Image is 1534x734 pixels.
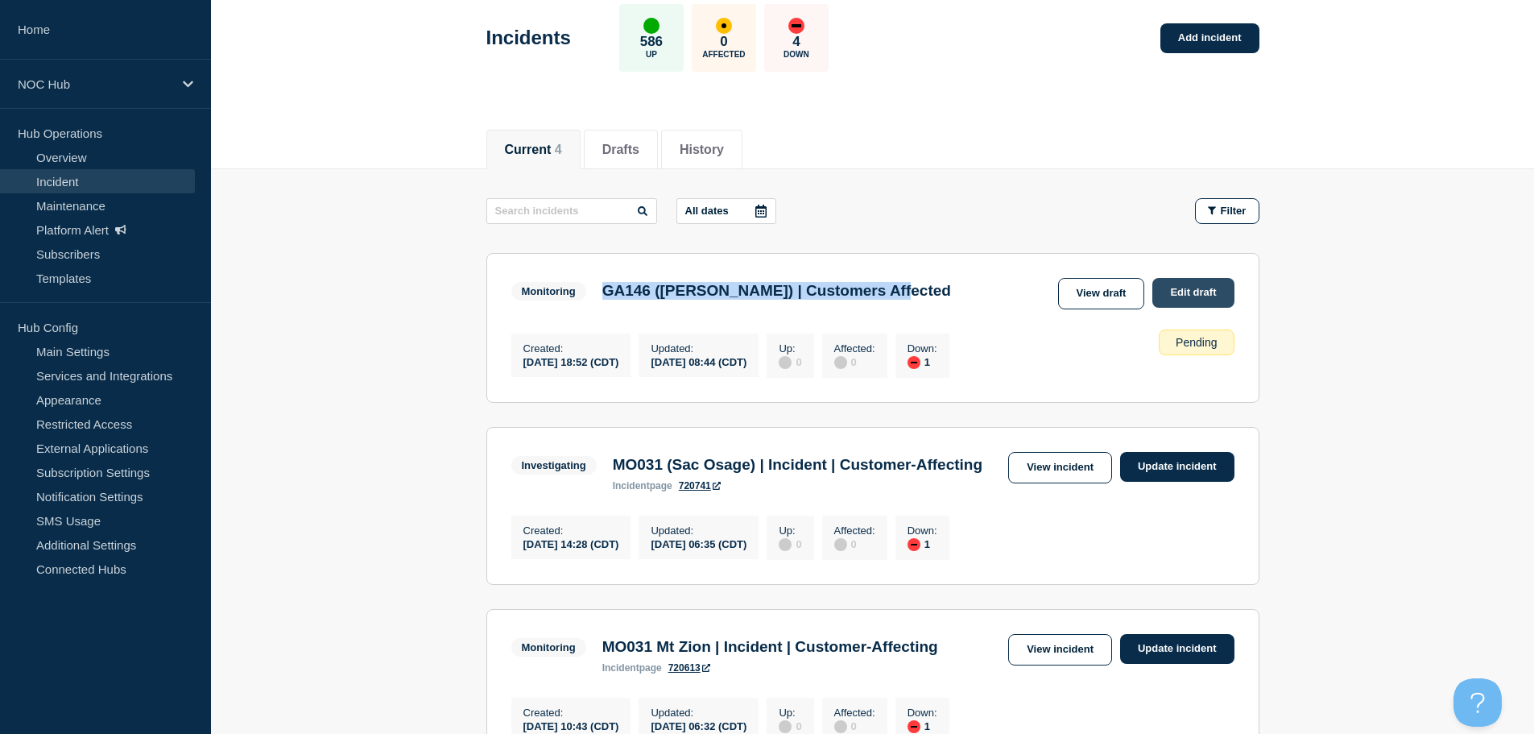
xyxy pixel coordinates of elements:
[779,525,801,537] p: Up :
[602,662,639,674] span: incident
[1120,634,1234,664] a: Update incident
[1160,23,1259,53] a: Add incident
[1008,634,1112,666] a: View incident
[523,537,619,550] div: [DATE] 14:28 (CDT)
[523,355,619,368] div: [DATE] 18:52 (CDT)
[523,342,619,355] p: Created :
[486,198,657,224] input: Search incidents
[643,18,659,34] div: up
[651,707,746,719] p: Updated :
[834,707,875,719] p: Affected :
[1058,278,1145,309] a: View draft
[613,480,650,491] span: incident
[511,282,586,301] span: Monitoring
[511,456,597,475] span: Investigating
[602,282,951,300] h3: GA146 ([PERSON_NAME]) | Customers Affected
[779,720,792,733] div: disabled
[834,719,875,733] div: 0
[779,342,801,355] p: Up :
[555,143,562,156] span: 4
[908,538,920,551] div: down
[511,638,586,657] span: Monitoring
[18,77,172,91] p: NOC Hub
[784,50,809,59] p: Down
[676,198,776,224] button: All dates
[779,537,801,551] div: 0
[908,707,937,719] p: Down :
[834,355,875,369] div: 0
[651,719,746,732] div: [DATE] 06:32 (CDT)
[908,719,937,733] div: 1
[834,537,875,551] div: 0
[834,538,847,551] div: disabled
[908,355,937,369] div: 1
[505,143,562,157] button: Current 4
[1195,198,1259,224] button: Filter
[1453,678,1502,727] iframe: Help Scout Beacon - Open
[523,525,619,537] p: Created :
[651,342,746,355] p: Updated :
[651,537,746,550] div: [DATE] 06:35 (CDT)
[602,638,938,656] h3: MO031 Mt Zion | Incident | Customer-Affecting
[685,205,729,217] p: All dates
[779,356,792,369] div: disabled
[1120,452,1234,482] a: Update incident
[680,143,724,157] button: History
[1152,278,1234,308] a: Edit draft
[651,355,746,368] div: [DATE] 08:44 (CDT)
[646,50,657,59] p: Up
[702,50,745,59] p: Affected
[1221,205,1247,217] span: Filter
[834,342,875,355] p: Affected :
[779,707,801,719] p: Up :
[1008,452,1112,483] a: View incident
[908,356,920,369] div: down
[779,355,801,369] div: 0
[1159,330,1234,355] div: Pending
[679,480,721,491] a: 720741
[908,525,937,537] p: Down :
[640,34,663,50] p: 586
[613,480,672,491] p: page
[668,662,710,674] a: 720613
[651,525,746,537] p: Updated :
[523,719,619,732] div: [DATE] 10:43 (CDT)
[792,34,800,50] p: 4
[486,27,571,49] h1: Incidents
[834,525,875,537] p: Affected :
[523,707,619,719] p: Created :
[779,719,801,733] div: 0
[602,662,662,674] p: page
[908,537,937,551] div: 1
[779,538,792,551] div: disabled
[834,356,847,369] div: disabled
[602,143,639,157] button: Drafts
[834,720,847,733] div: disabled
[908,342,937,355] p: Down :
[716,18,732,34] div: affected
[720,34,727,50] p: 0
[613,456,982,474] h3: MO031 (Sac Osage) | Incident | Customer-Affecting
[908,720,920,733] div: down
[788,18,804,34] div: down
